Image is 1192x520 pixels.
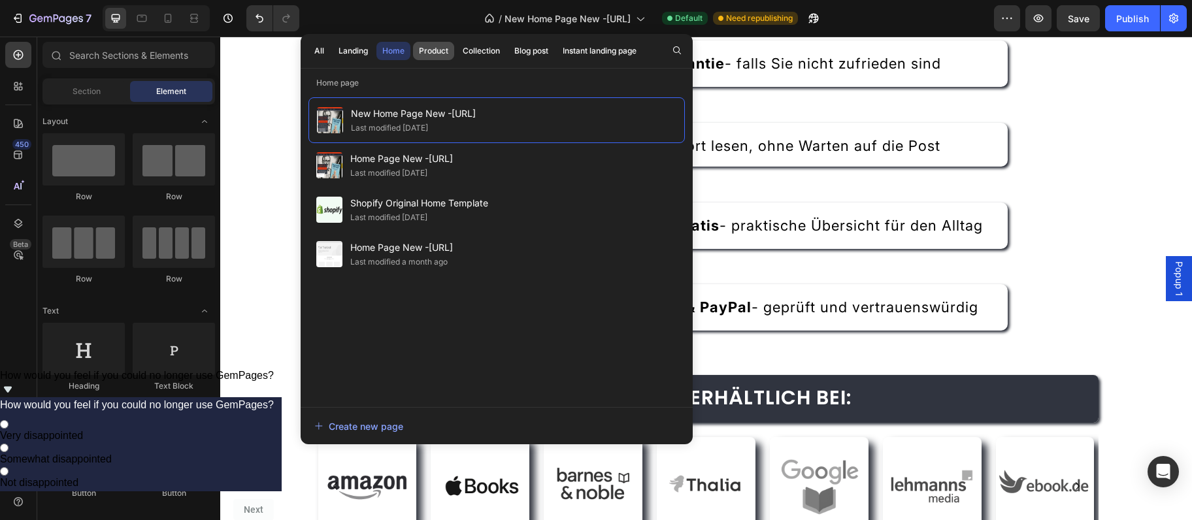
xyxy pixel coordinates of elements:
[42,305,59,317] span: Text
[314,413,680,439] button: Create new page
[457,42,506,60] button: Collection
[279,262,531,279] strong: Sichere Zahlung mit SSL & PayPal
[339,45,368,57] div: Landing
[105,439,125,460] button: Carousel Back Arrow
[156,86,186,97] span: Element
[1068,13,1089,24] span: Save
[382,45,405,57] div: Home
[279,180,763,197] span: - praktische Übersicht für den Alltag
[1148,456,1179,487] div: Open Intercom Messenger
[98,400,197,499] img: Logo Amazon, Partner von Digitale Brücke
[5,5,97,31] button: 7
[463,45,500,57] div: Collection
[279,180,499,197] strong: Extra-Checkliste (PDF) gratis
[314,45,324,57] div: All
[42,116,68,127] span: Layout
[350,211,427,224] div: Last modified [DATE]
[952,225,965,259] span: Popup 1
[185,234,258,307] img: Sichere Zahlung SSL & PayPal – Smartphone Ratgeber Senioren
[279,262,758,279] span: - geprüft und vertrauenswürdig
[437,400,535,499] img: Logo Thalia, Partner von Digitale Brücke
[220,37,1192,520] iframe: Design area
[557,42,642,60] button: Instant landing page
[194,301,215,321] span: Toggle open
[185,153,258,226] img: Extra Checkliste PDF – Smartphone Ratgeber für Senioren gratis
[350,195,488,211] span: Shopify Original Home Template
[210,400,309,499] img: Logo Apple Books, Partner von Digitale Brücke
[726,12,793,24] span: Need republishing
[563,45,637,57] div: Instant landing page
[1105,5,1160,31] button: Publish
[508,42,554,60] button: Blog post
[185,71,258,144] img: Sofortiger Download – Smartphone Ratgeber für Senioren sofort
[314,419,403,433] div: Create new page
[350,167,427,180] div: Last modified [DATE]
[10,239,31,250] div: Beta
[73,86,101,97] span: Section
[276,101,431,118] strong: Sofortiger Download
[323,400,422,499] img: Logo Barnes & Noble, Partner von Digitale Brücke
[413,42,454,60] button: Product
[12,139,31,150] div: 450
[350,255,448,268] div: Last modified a month ago
[246,5,299,31] div: Undo/Redo
[419,45,448,57] div: Product
[42,42,215,68] input: Search Sections & Elements
[499,12,502,25] span: /
[133,273,215,285] div: Row
[350,151,453,167] span: Home Page New -[URL]
[86,10,91,26] p: 7
[133,191,215,203] div: Row
[279,18,721,35] span: - falls Sie nicht zufrieden sind
[308,42,330,60] button: All
[340,347,631,375] span: Als E-Book erhältlich bei:
[42,191,125,203] div: Row
[663,400,761,499] img: Logo Lehmanns Media, Partner von Digitale Brücke
[276,101,720,118] span: - sofort lesen, ohne Warten auf die Post
[350,240,453,255] span: Home Page New -[URL]
[351,106,476,122] span: New Home Page New -[URL]
[675,12,703,24] span: Default
[279,18,505,35] strong: 14 Tage Geld-zurück-Garantie
[1057,5,1100,31] button: Save
[333,42,374,60] button: Landing
[1116,12,1149,25] div: Publish
[351,122,428,135] div: Last modified [DATE]
[505,12,631,25] span: New Home Page New -[URL]
[514,45,548,57] div: Blog post
[550,400,648,499] img: Logo Google Books, Partner von Digitale Brücke
[376,42,410,60] button: Home
[194,111,215,132] span: Toggle open
[42,273,125,285] div: Row
[301,76,693,89] p: Home page
[847,439,868,460] button: Carousel Next Arrow
[776,400,874,499] img: Describes the appearance of the image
